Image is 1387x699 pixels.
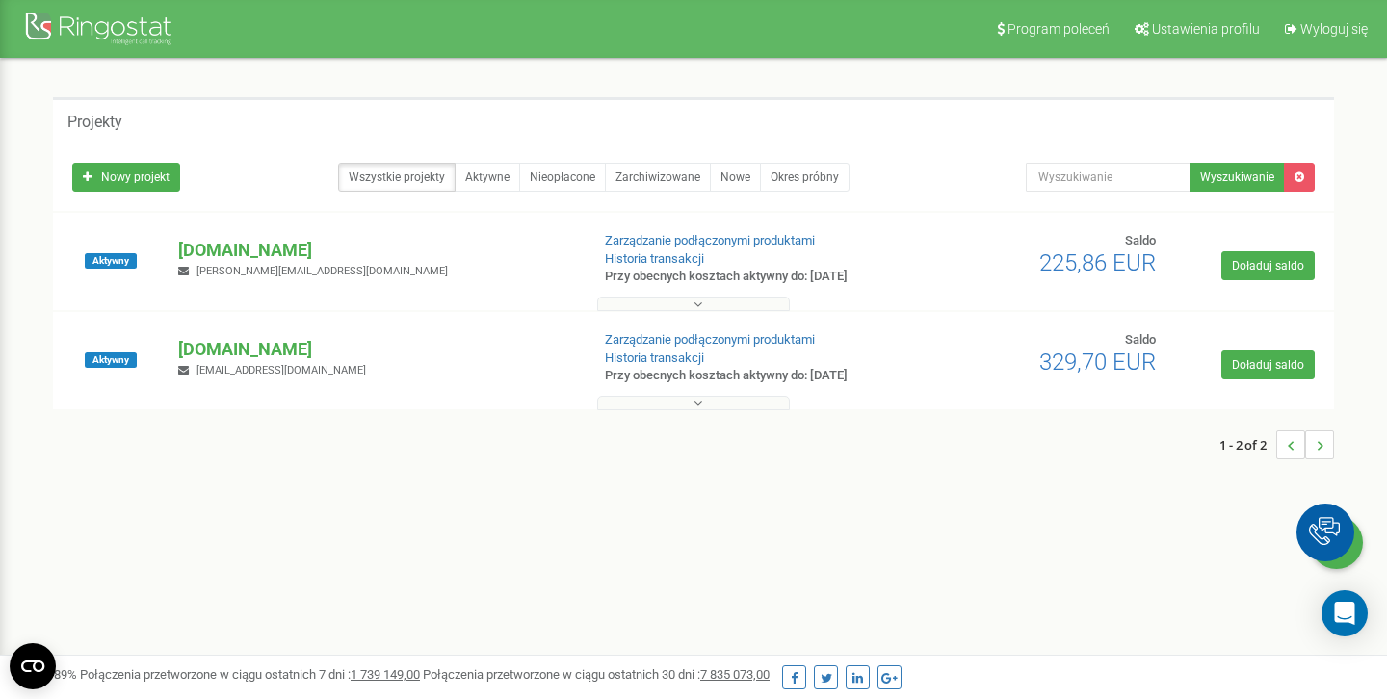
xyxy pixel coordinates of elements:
input: Wyszukiwanie [1026,163,1191,192]
p: [DOMAIN_NAME] [178,238,573,263]
a: Nieopłacone [519,163,606,192]
span: 329,70 EUR [1039,349,1156,375]
a: Zarchiwizowane [605,163,711,192]
a: Zarządzanie podłączonymi produktami [605,332,815,347]
span: Saldo [1125,233,1156,247]
a: Wszystkie projekty [338,163,456,192]
button: Open CMP widget [10,643,56,689]
a: Doładuj saldo [1221,251,1315,280]
a: Zarządzanie podłączonymi produktami [605,233,815,247]
a: Okres próbny [760,163,850,192]
a: Aktywne [455,163,520,192]
u: 7 835 073,00 [700,667,770,682]
nav: ... [1219,411,1334,479]
div: Open Intercom Messenger [1322,590,1368,636]
a: Nowe [710,163,761,192]
span: Połączenia przetworzone w ciągu ostatnich 30 dni : [423,667,770,682]
span: [EMAIL_ADDRESS][DOMAIN_NAME] [196,364,366,376]
span: Aktywny [85,352,137,368]
u: 1 739 149,00 [351,667,420,682]
a: Nowy projekt [72,163,180,192]
p: [DOMAIN_NAME] [178,337,573,362]
span: 1 - 2 of 2 [1219,430,1276,459]
button: Wyszukiwanie [1190,163,1285,192]
a: Doładuj saldo [1221,350,1315,379]
span: Program poleceń [1008,21,1110,37]
p: Przy obecnych kosztach aktywny do: [DATE] [605,268,894,286]
span: 225,86 EUR [1039,249,1156,276]
a: Historia transakcji [605,350,704,365]
span: Wyloguj się [1300,21,1368,37]
h5: Projekty [67,114,122,131]
span: [PERSON_NAME][EMAIL_ADDRESS][DOMAIN_NAME] [196,265,448,277]
span: Aktywny [85,253,137,269]
span: Saldo [1125,332,1156,347]
p: Przy obecnych kosztach aktywny do: [DATE] [605,367,894,385]
span: Połączenia przetworzone w ciągu ostatnich 7 dni : [80,667,420,682]
a: Historia transakcji [605,251,704,266]
span: Ustawienia profilu [1152,21,1260,37]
